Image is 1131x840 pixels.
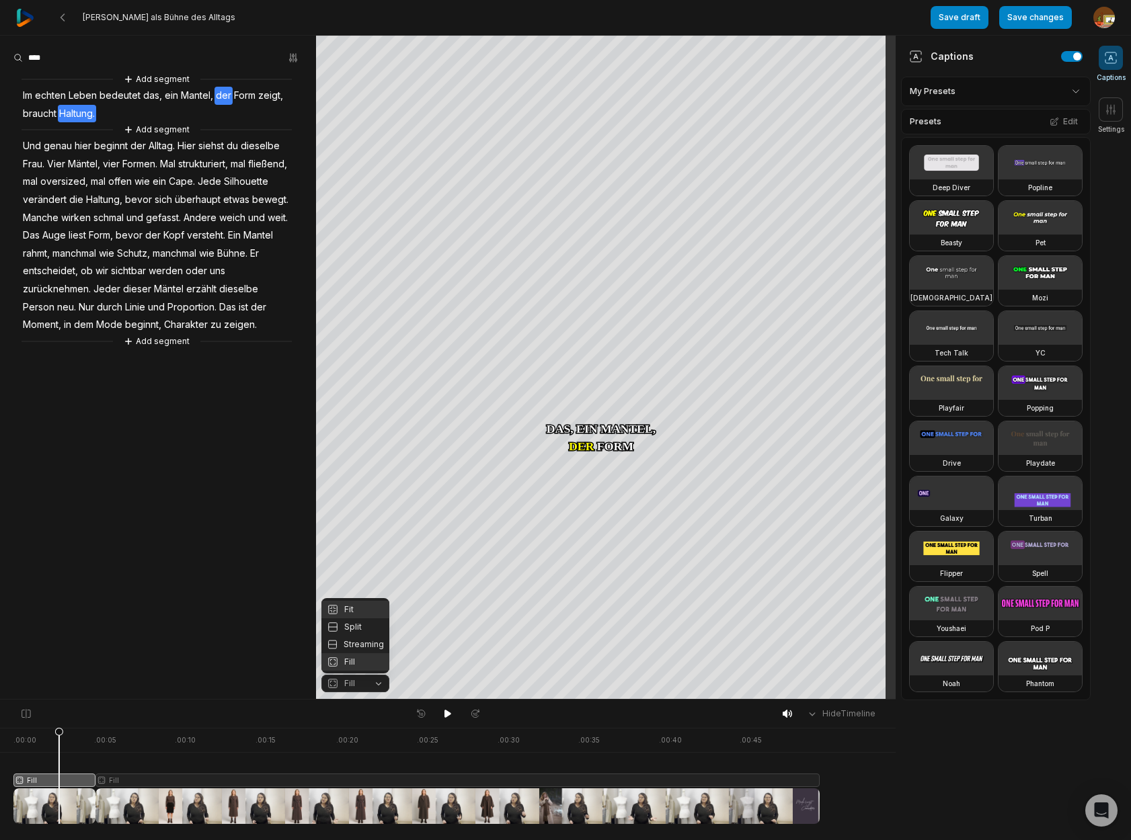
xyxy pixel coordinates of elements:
[321,601,389,618] div: Fit
[321,675,389,692] button: Fill
[321,598,389,673] div: Fill
[321,618,389,636] div: Split
[321,653,389,671] div: Fill
[1085,794,1118,827] div: Open Intercom Messenger
[344,677,355,689] span: Fill
[321,636,389,653] div: Streaming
